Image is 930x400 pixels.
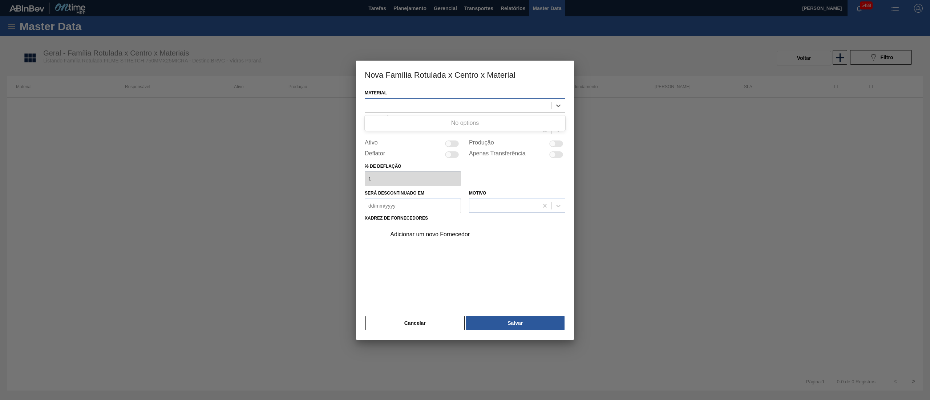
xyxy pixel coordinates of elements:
div: No options [365,117,565,129]
button: Cancelar [365,316,465,330]
label: % de deflação [365,161,461,172]
label: Motivo [469,191,486,196]
button: Salvar [466,316,565,330]
label: Material [365,90,387,95]
label: Produção [469,139,494,148]
div: Adicionar um novo Fornecedor [390,231,533,238]
label: Responsável [365,115,398,120]
label: Será descontinuado em [365,191,424,196]
label: Apenas Transferência [469,150,526,159]
input: dd/mm/yyyy [365,199,461,213]
label: Deflator [365,150,385,159]
label: Xadrez de Fornecedores [365,216,428,221]
label: Ativo [365,139,378,148]
h3: Nova Família Rotulada x Centro x Material [356,61,574,88]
